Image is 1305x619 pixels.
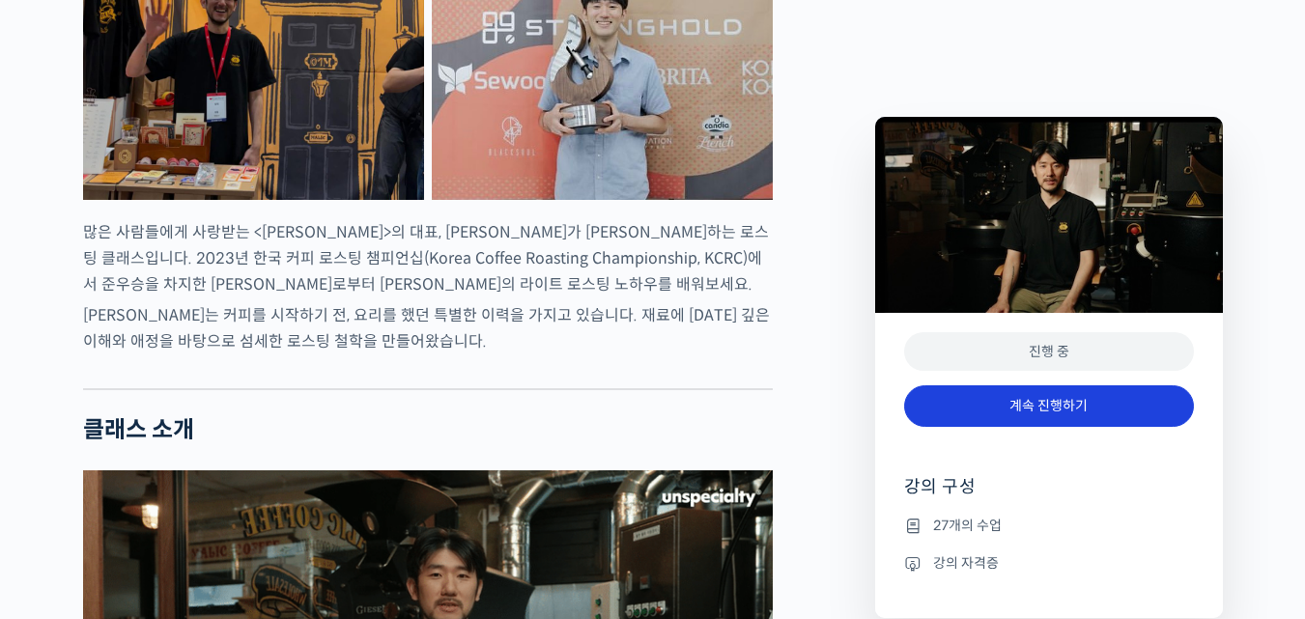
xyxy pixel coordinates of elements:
[904,385,1194,427] a: 계속 진행하기
[904,551,1194,575] li: 강의 자격증
[904,332,1194,372] div: 진행 중
[6,459,128,507] a: 홈
[904,514,1194,537] li: 27개의 수업
[128,459,249,507] a: 대화
[83,416,773,444] h2: 클래스 소개
[83,219,773,297] p: 많은 사람들에게 사랑받는 <[PERSON_NAME]>의 대표, [PERSON_NAME]가 [PERSON_NAME]하는 로스팅 클래스입니다. 2023년 한국 커피 로스팅 챔피언...
[61,488,72,503] span: 홈
[249,459,371,507] a: 설정
[177,489,200,504] span: 대화
[83,302,773,354] p: [PERSON_NAME]는 커피를 시작하기 전, 요리를 했던 특별한 이력을 가지고 있습니다. 재료에 [DATE] 깊은 이해와 애정을 바탕으로 섬세한 로스팅 철학을 만들어왔습니다.
[904,475,1194,514] h4: 강의 구성
[298,488,322,503] span: 설정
